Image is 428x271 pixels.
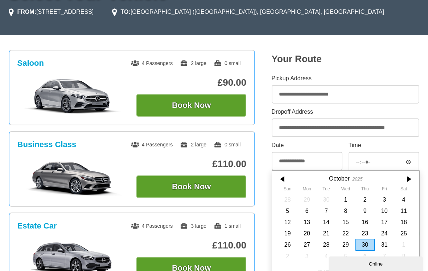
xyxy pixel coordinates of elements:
p: £110.00 [136,158,246,170]
h3: Saloon [17,58,44,68]
p: £90.00 [136,77,246,88]
span: 4 Passengers [131,223,173,229]
p: £110.00 [136,240,246,251]
h2: Your Route [272,53,420,65]
span: 1 small [214,223,240,229]
button: Book Now [136,94,246,117]
strong: TO: [121,9,131,15]
label: Date [272,142,343,148]
span: 2 large [180,60,206,66]
h3: Business Class [17,140,77,149]
img: Business Class [18,159,127,196]
img: Saloon [18,78,127,114]
iframe: chat widget [329,255,424,271]
span: 0 small [214,142,240,147]
li: [GEOGRAPHIC_DATA] ([GEOGRAPHIC_DATA]), [GEOGRAPHIC_DATA], [GEOGRAPHIC_DATA] [112,8,384,16]
label: Pickup Address [272,76,420,81]
h3: Estate Car [17,221,57,231]
span: 0 small [214,60,240,66]
span: 4 Passengers [131,60,173,66]
span: 3 large [180,223,206,229]
span: 4 Passengers [131,142,173,147]
strong: FROM: [17,9,36,15]
button: Book Now [136,175,246,198]
label: Dropoff Address [272,109,420,115]
span: 2 large [180,142,206,147]
label: Time [349,142,420,148]
li: [STREET_ADDRESS] [9,8,94,16]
